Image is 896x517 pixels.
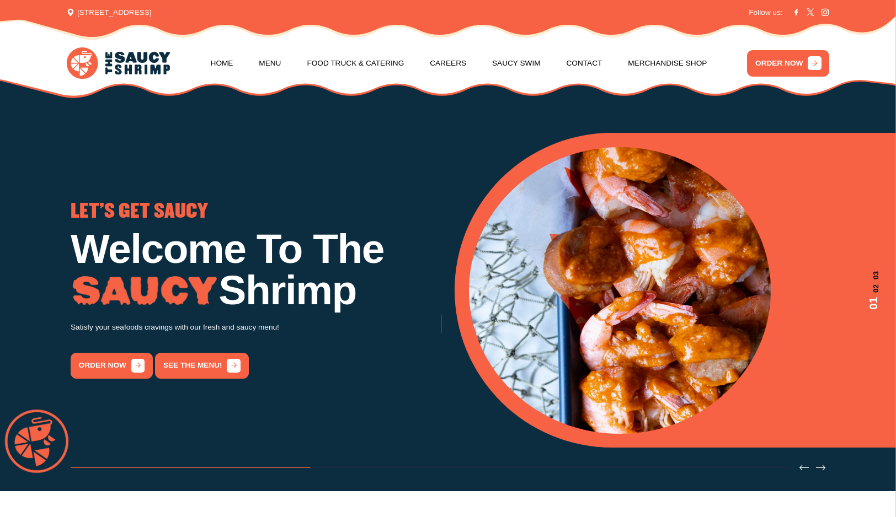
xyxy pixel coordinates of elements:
img: logo [67,47,170,79]
a: order now [441,311,523,337]
span: LET'S GET SAUCY [71,202,208,221]
span: 01 [865,297,882,310]
img: Banner Image [469,147,771,434]
span: 03 [865,271,882,279]
img: Image [71,276,218,306]
a: Contact [566,42,602,84]
div: 2 / 3 [441,202,811,338]
a: Saucy Swim [492,42,541,84]
button: Next slide [816,463,825,472]
h1: Low Country Boil [441,228,811,270]
p: Try our famous Whole Nine Yards sauce! The recipe is our secret! [441,279,811,292]
a: ORDER NOW [747,50,829,77]
a: Careers [430,42,466,84]
h1: Welcome To The Shrimp [71,228,441,311]
a: Menu [259,42,281,84]
button: Previous slide [799,463,809,472]
a: Merchandise Shop [628,42,707,84]
span: [STREET_ADDRESS] [67,7,152,18]
div: 1 / 3 [71,202,441,379]
span: Follow us: [749,7,782,18]
a: Food Truck & Catering [307,42,404,84]
a: See the menu! [155,353,248,379]
span: 02 [865,284,882,293]
a: order now [71,353,153,379]
span: GO THE WHOLE NINE YARDS [441,202,658,221]
a: Home [211,42,233,84]
p: Satisfy your seafoods cravings with our fresh and saucy menu! [71,321,441,334]
div: 1 / 3 [469,147,882,434]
